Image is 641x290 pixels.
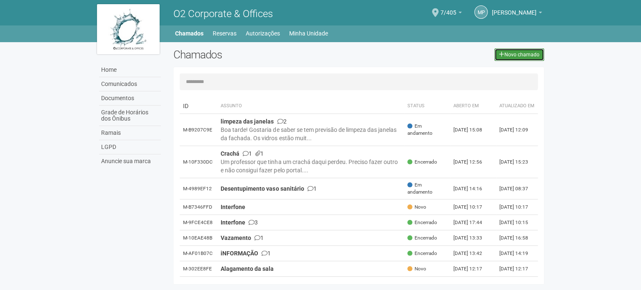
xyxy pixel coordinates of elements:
td: [DATE] 08:37 [496,178,538,199]
td: ID [180,98,217,114]
strong: Crachá [221,150,239,157]
div: Um professor que tinha um crachá daqui perdeu. Preciso fazer outro e não consigui fazer pelo port... [221,158,401,174]
a: Ramais [99,126,161,140]
span: 1 [254,235,264,241]
td: M-4989EF12 [180,178,217,199]
span: Novo [407,265,426,272]
td: M-9FCE4CE8 [180,215,217,230]
strong: Alagamento da sala [221,265,274,272]
span: Em andamento [407,182,447,196]
td: [DATE] 17:44 [450,215,496,230]
span: Novo [407,204,426,211]
td: [DATE] 15:23 [496,146,538,178]
a: Comunicados [99,77,161,91]
td: [DATE] 14:19 [496,246,538,261]
img: logo.jpg [97,4,160,54]
strong: limpeza das janelas [221,118,274,125]
td: [DATE] 13:42 [450,246,496,261]
span: 1 [307,185,316,192]
span: Encerrado [407,159,437,166]
a: Chamados [175,28,203,39]
td: [DATE] 14:16 [450,178,496,199]
td: M-302EE8FE [180,261,217,277]
span: 1 [243,150,252,157]
td: [DATE] 10:15 [496,215,538,230]
strong: Desentupimento vaso sanitário [221,185,304,192]
a: 7/405 [440,10,462,17]
td: [DATE] 10:17 [450,199,496,215]
strong: Interfone [221,219,245,226]
strong: iNFORMAÇÃO [221,250,258,257]
span: 3 [249,219,258,226]
td: [DATE] 15:08 [450,114,496,146]
td: M-B9207C9E [180,114,217,146]
a: Reservas [213,28,237,39]
a: Grade de Horários dos Ônibus [99,106,161,126]
td: [DATE] 16:58 [496,230,538,246]
div: Boa tarde! Gostaria de saber se tem previsão de limpeza das janelas da fachada. Os vidros estão m... [221,126,401,142]
th: Aberto em [450,98,496,114]
th: Status [404,98,450,114]
td: M-10EAE48B [180,230,217,246]
td: [DATE] 13:33 [450,230,496,246]
a: Minha Unidade [289,28,328,39]
span: Encerrado [407,250,437,257]
td: [DATE] 12:56 [450,146,496,178]
span: 1 [255,150,264,157]
span: Encerrado [407,235,437,242]
a: Autorizações [246,28,280,39]
td: M-AF01B07C [180,246,217,261]
a: Anuncie sua marca [99,154,161,168]
h2: Chamados [173,48,320,61]
span: 2 [277,118,286,125]
td: [DATE] 12:09 [496,114,538,146]
th: Atualizado em [496,98,538,114]
td: [DATE] 12:17 [496,261,538,277]
a: MP [474,5,488,19]
a: [PERSON_NAME] [492,10,542,17]
td: M-B7346FFD [180,199,217,215]
span: Encerrado [407,219,437,226]
span: Em andamento [407,123,447,137]
a: Documentos [99,91,161,106]
strong: Interfone [221,204,245,210]
th: Assunto [217,98,404,114]
td: M-10F330DC [180,146,217,178]
a: Home [99,63,161,77]
span: 1 [262,250,271,257]
span: 7/405 [440,1,456,16]
a: LGPD [99,140,161,154]
span: O2 Corporate & Offices [173,8,273,20]
strong: Vazamento [221,235,251,241]
td: [DATE] 12:17 [450,261,496,277]
a: Novo chamado [494,48,544,61]
td: [DATE] 10:17 [496,199,538,215]
span: Marcia Porto [492,1,537,16]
